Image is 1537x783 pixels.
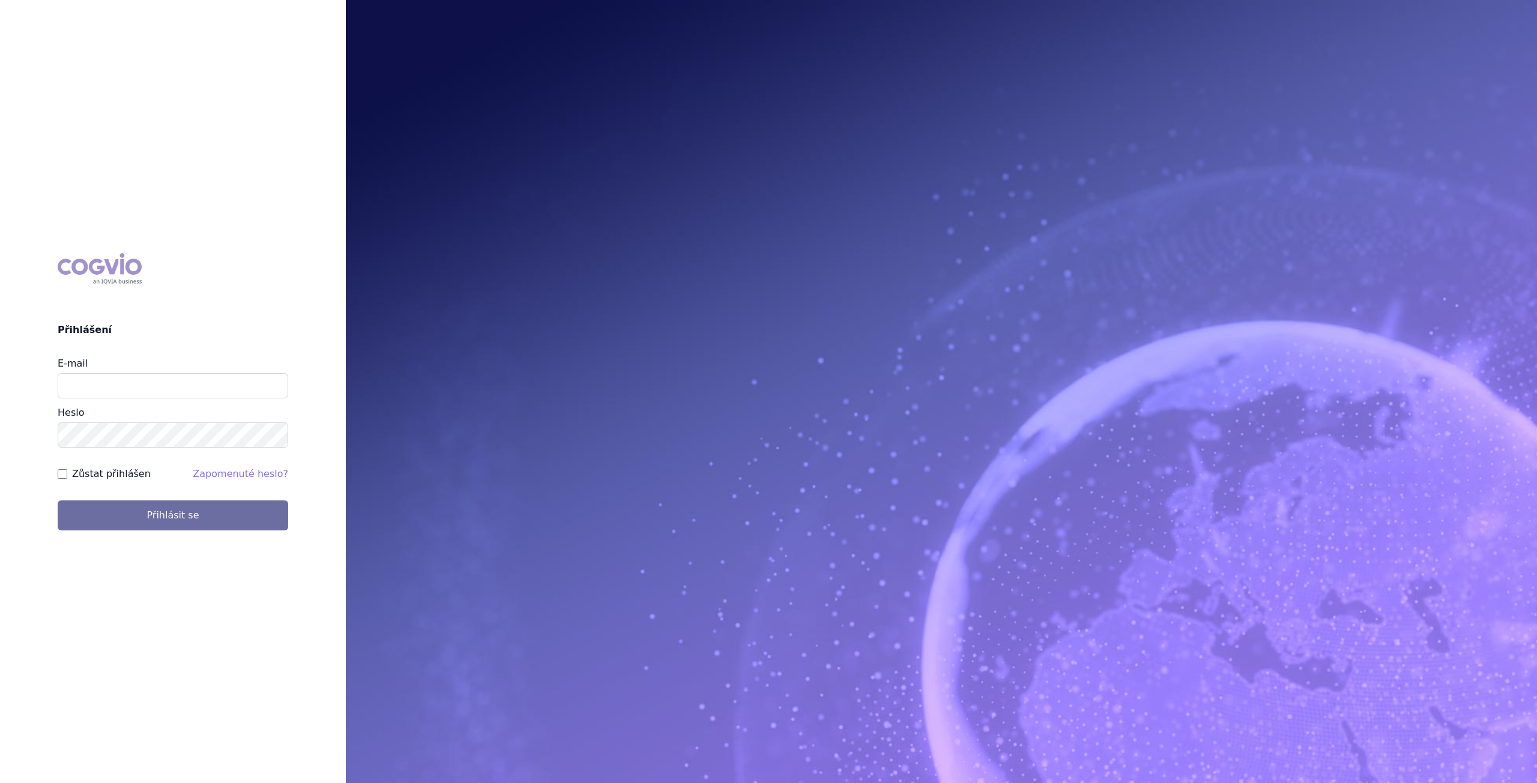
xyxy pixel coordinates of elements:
label: Heslo [58,407,84,418]
label: Zůstat přihlášen [72,467,151,481]
button: Přihlásit se [58,500,288,530]
a: Zapomenuté heslo? [193,468,288,479]
h2: Přihlášení [58,323,288,337]
label: E-mail [58,358,88,369]
div: COGVIO [58,253,142,284]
